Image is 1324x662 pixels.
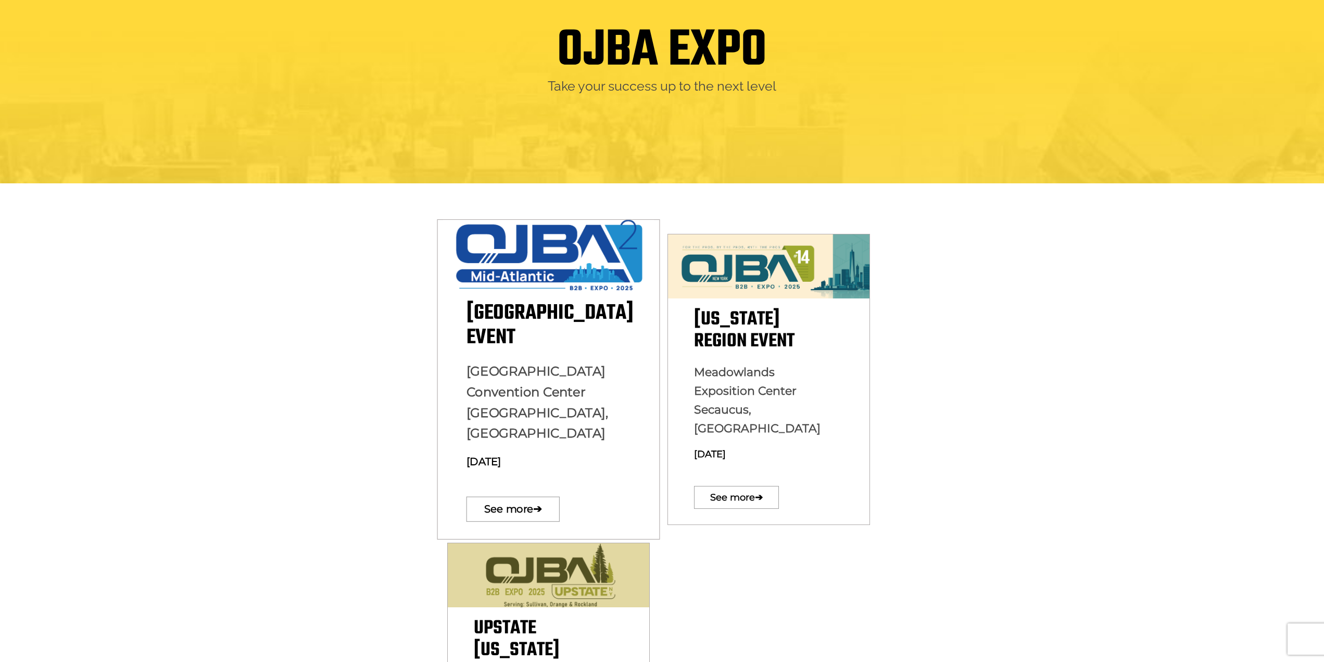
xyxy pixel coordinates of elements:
span: ➔ [533,491,542,527]
span: [DATE] [466,455,501,468]
span: [DATE] [694,448,726,460]
a: See more➔ [466,496,559,521]
span: [GEOGRAPHIC_DATA] Event [466,297,633,354]
a: See more➔ [694,486,779,509]
span: [GEOGRAPHIC_DATA] Convention Center [GEOGRAPHIC_DATA], [GEOGRAPHIC_DATA] [466,364,608,441]
span: ➔ [755,481,763,514]
h1: OJBA EXPO [557,24,767,78]
h2: Take your success up to the next level [306,78,1019,95]
span: Meadowlands Exposition Center Secaucus, [GEOGRAPHIC_DATA] [694,365,821,435]
span: [US_STATE] Region Event [694,305,795,356]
